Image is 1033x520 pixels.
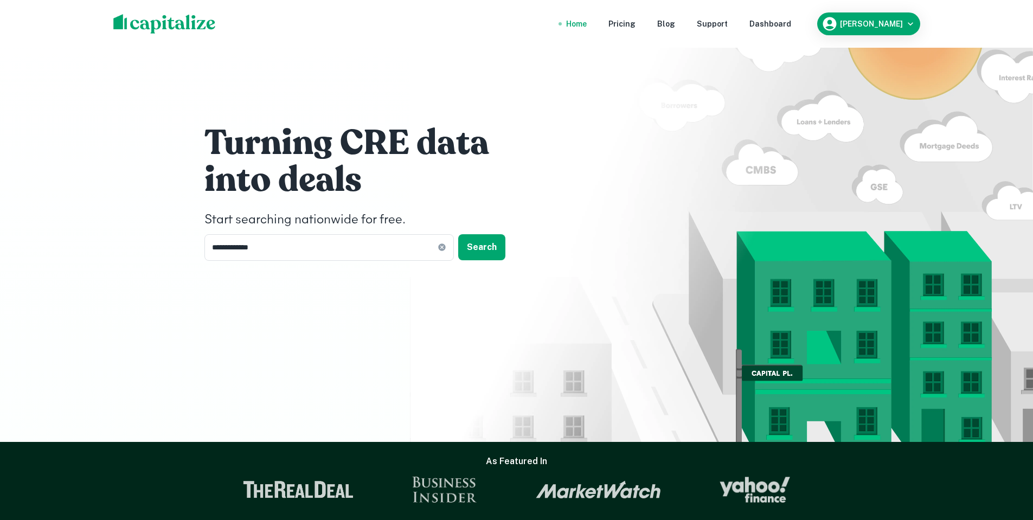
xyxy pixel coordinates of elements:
[412,477,477,503] img: Business Insider
[204,210,530,230] h4: Start searching nationwide for free.
[608,18,636,30] a: Pricing
[458,234,505,260] button: Search
[840,20,903,28] h6: [PERSON_NAME]
[113,14,216,34] img: capitalize-logo.png
[657,18,675,30] a: Blog
[749,18,791,30] a: Dashboard
[566,18,587,30] a: Home
[536,480,661,499] img: Market Watch
[243,481,354,498] img: The Real Deal
[979,433,1033,485] iframe: Chat Widget
[697,18,728,30] a: Support
[720,477,790,503] img: Yahoo Finance
[486,455,547,468] h6: As Featured In
[204,158,530,202] h1: into deals
[817,12,920,35] button: [PERSON_NAME]
[204,121,530,165] h1: Turning CRE data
